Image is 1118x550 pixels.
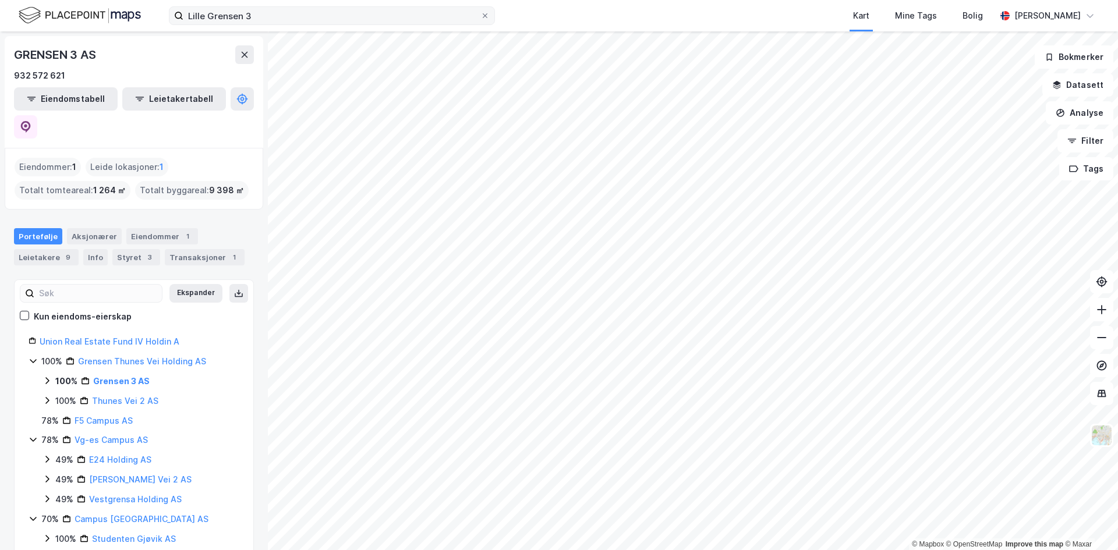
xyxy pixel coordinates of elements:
[41,414,59,428] div: 78%
[1059,157,1113,180] button: Tags
[228,251,240,263] div: 1
[963,9,983,23] div: Bolig
[34,310,132,324] div: Kun eiendoms-eierskap
[55,492,73,506] div: 49%
[89,455,151,464] a: E24 Holding AS
[1057,129,1113,152] button: Filter
[135,181,249,200] div: Totalt byggareal :
[126,228,198,244] div: Eiendommer
[1042,73,1113,97] button: Datasett
[41,354,62,368] div: 100%
[182,230,193,242] div: 1
[946,540,1003,548] a: OpenStreetMap
[1014,9,1081,23] div: [PERSON_NAME]
[15,158,81,176] div: Eiendommer :
[144,251,155,263] div: 3
[1046,101,1113,125] button: Analyse
[14,249,79,265] div: Leietakere
[93,376,150,386] a: Grensen 3 AS
[89,474,192,484] a: [PERSON_NAME] Vei 2 AS
[183,7,480,24] input: Søk på adresse, matrikkel, gårdeiere, leietakere eller personer
[169,284,222,303] button: Ekspander
[41,512,59,526] div: 70%
[15,181,130,200] div: Totalt tomteareal :
[1091,424,1113,446] img: Z
[14,87,118,111] button: Eiendomstabell
[93,183,126,197] span: 1 264 ㎡
[75,435,148,445] a: Vg-es Campus AS
[89,494,182,504] a: Vestgrensa Holding AS
[14,45,98,64] div: GRENSEN 3 AS
[209,183,244,197] span: 9 398 ㎡
[72,160,76,174] span: 1
[78,356,206,366] a: Grensen Thunes Vei Holding AS
[1035,45,1113,69] button: Bokmerker
[1006,540,1063,548] a: Improve this map
[122,87,226,111] button: Leietakertabell
[160,160,164,174] span: 1
[92,396,158,406] a: Thunes Vei 2 AS
[112,249,160,265] div: Styret
[40,336,179,346] a: Union Real Estate Fund IV Holdin A
[14,69,65,83] div: 932 572 621
[55,453,73,467] div: 49%
[75,416,133,425] a: F5 Campus AS
[853,9,869,23] div: Kart
[55,532,76,546] div: 100%
[19,5,141,26] img: logo.f888ab2527a4732fd821a326f86c7f29.svg
[895,9,937,23] div: Mine Tags
[912,540,944,548] a: Mapbox
[55,394,76,408] div: 100%
[165,249,245,265] div: Transaksjoner
[75,514,208,524] a: Campus [GEOGRAPHIC_DATA] AS
[67,228,122,244] div: Aksjonærer
[55,473,73,487] div: 49%
[14,228,62,244] div: Portefølje
[83,249,108,265] div: Info
[92,534,176,544] a: Studenten Gjøvik AS
[34,285,162,302] input: Søk
[86,158,168,176] div: Leide lokasjoner :
[55,374,77,388] div: 100%
[41,433,59,447] div: 78%
[1060,494,1118,550] iframe: Chat Widget
[62,251,74,263] div: 9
